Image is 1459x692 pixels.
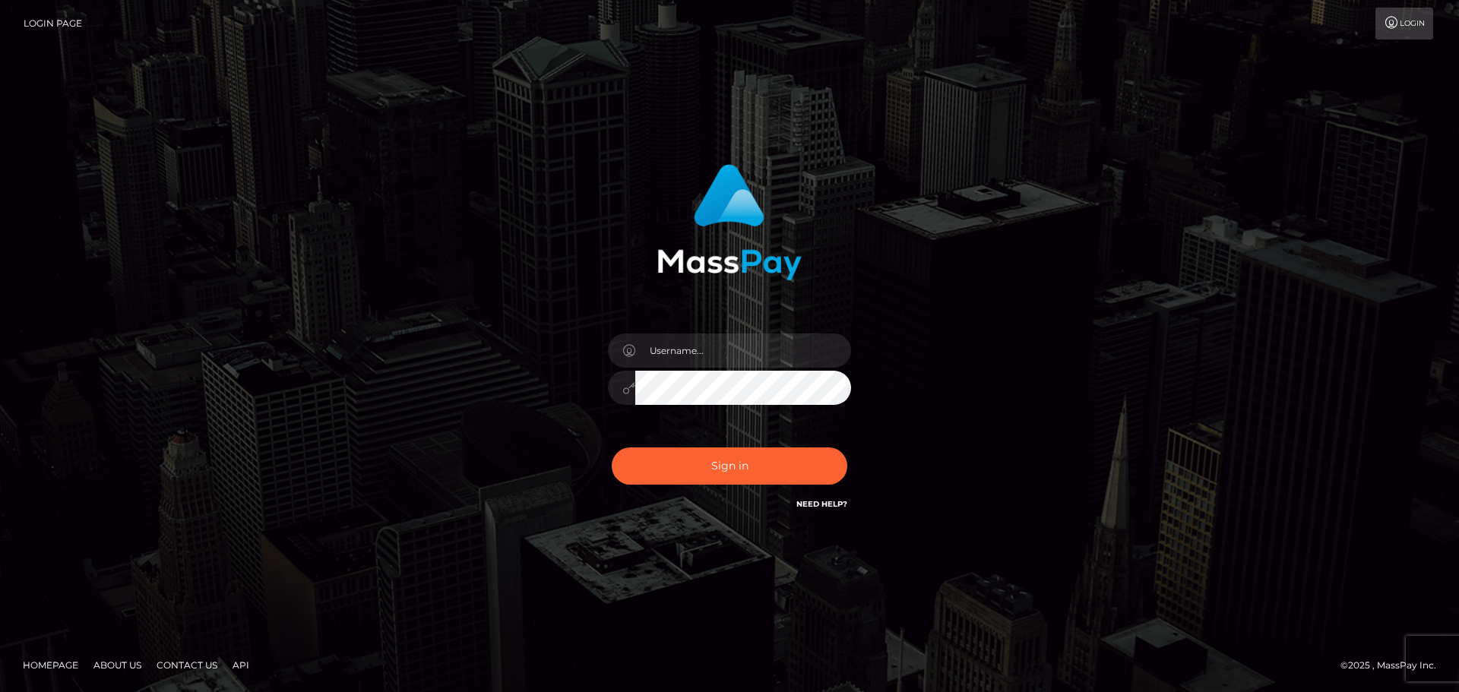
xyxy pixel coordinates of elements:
a: Login [1375,8,1433,39]
a: Need Help? [796,499,847,509]
a: Homepage [17,653,84,677]
img: MassPay Login [657,164,802,280]
a: Contact Us [150,653,223,677]
div: © 2025 , MassPay Inc. [1340,657,1448,674]
button: Sign in [612,447,847,485]
input: Username... [635,333,851,368]
a: About Us [87,653,147,677]
a: API [226,653,255,677]
a: Login Page [24,8,82,39]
